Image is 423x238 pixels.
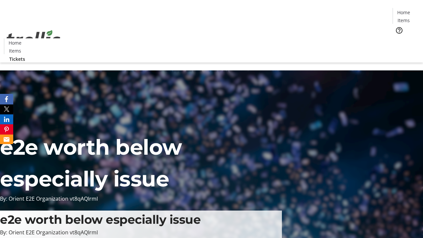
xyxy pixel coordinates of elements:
[393,24,406,37] button: Help
[393,38,419,45] a: Tickets
[4,56,30,62] a: Tickets
[9,47,21,54] span: Items
[4,47,25,54] a: Items
[9,56,25,62] span: Tickets
[393,9,414,16] a: Home
[398,38,414,45] span: Tickets
[9,39,21,46] span: Home
[4,23,63,56] img: Orient E2E Organization vt8qAQIrmI's Logo
[398,17,410,24] span: Items
[397,9,410,16] span: Home
[4,39,25,46] a: Home
[393,17,414,24] a: Items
